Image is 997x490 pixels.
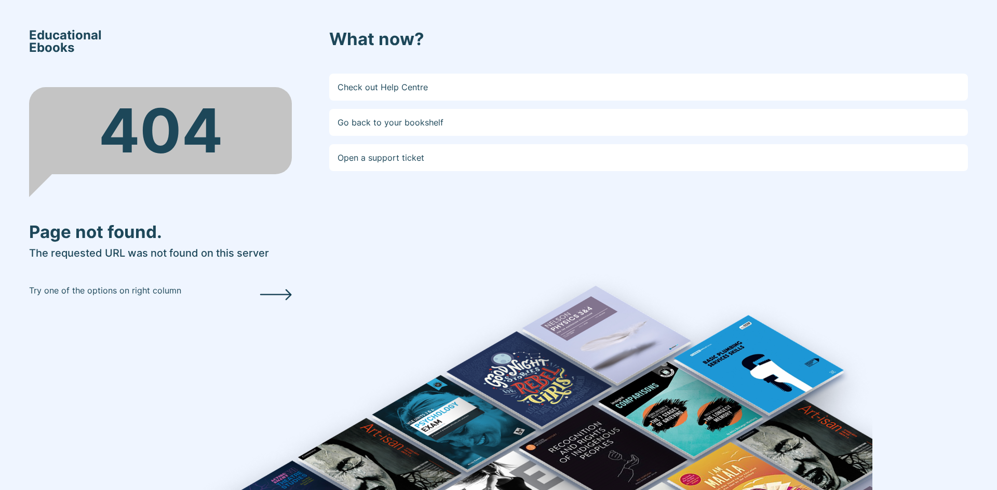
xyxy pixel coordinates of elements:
a: Go back to your bookshelf [329,109,968,136]
div: 404 [29,87,292,174]
h3: Page not found. [29,222,292,243]
a: Check out Help Centre [329,74,968,101]
h5: The requested URL was not found on this server [29,247,292,259]
span: Educational Ebooks [29,29,102,54]
a: Open a support ticket [329,144,968,171]
h3: What now? [329,29,968,50]
p: Try one of the options on right column [29,284,181,297]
